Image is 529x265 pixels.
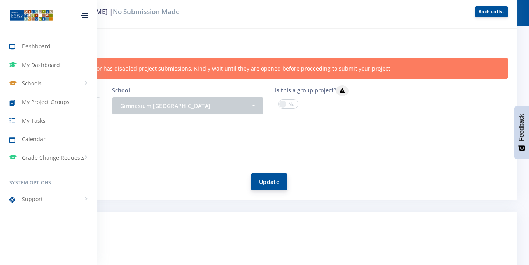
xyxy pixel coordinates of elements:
[9,179,88,186] h6: System Options
[22,42,51,50] span: Dashboard
[21,219,508,230] h3: Project Step I
[22,79,42,87] span: Schools
[112,86,130,94] label: School
[475,6,508,17] a: Back to list
[22,117,46,125] span: My Tasks
[9,9,53,21] img: ...
[336,85,349,96] button: Is this a group project?
[22,61,60,69] span: My Dashboard
[113,7,180,16] span: No Submission Made
[21,7,342,17] h3: Project by: [PERSON_NAME] |
[120,102,251,110] div: Gimnasium [GEOGRAPHIC_DATA]
[518,114,525,141] span: Feedback
[22,135,46,143] span: Calendar
[275,85,349,96] label: Is this a group project?
[21,38,508,48] h6: Project information
[22,154,85,162] span: Grade Change Requests
[22,98,70,106] span: My Project Groups
[514,106,529,159] button: Feedback - Show survey
[251,173,287,190] button: Update
[21,58,508,79] div: Your provincial coordinator has disabled project submissions. Kindly wait until they are opened b...
[22,195,43,203] span: Support
[21,239,508,249] h6: Setup your Project
[112,97,263,114] button: Gimnasium Potchefstroom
